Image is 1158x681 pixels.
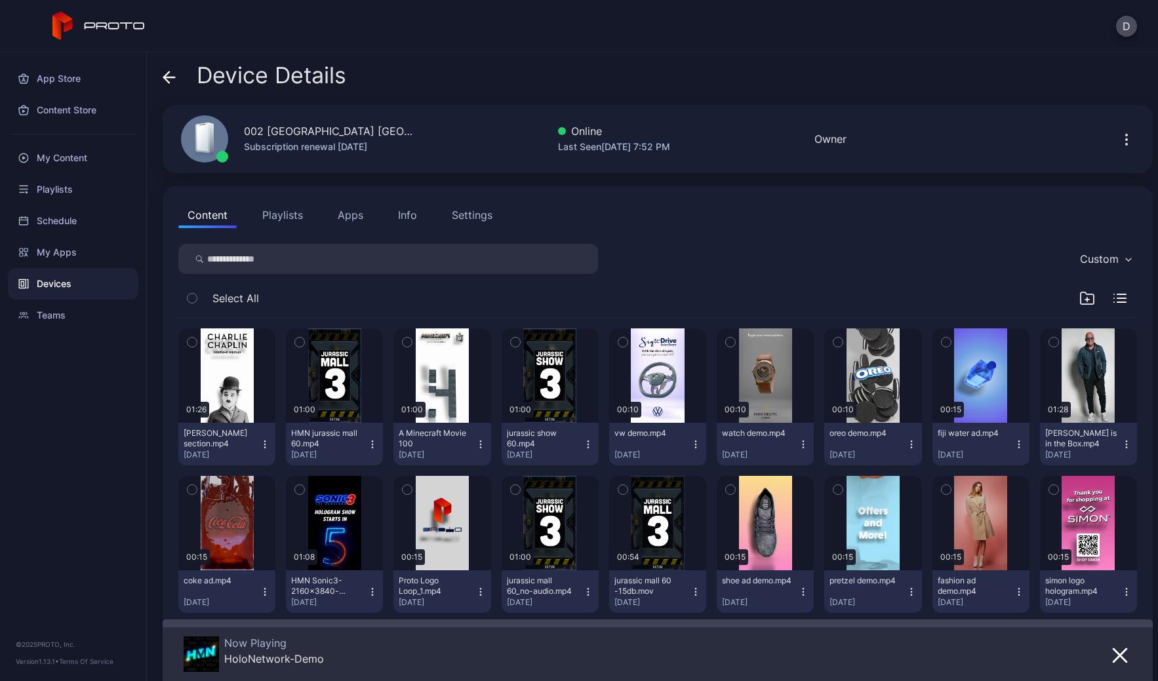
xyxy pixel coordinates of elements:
[286,423,383,465] button: HMN jurassic mall 60.mp4[DATE]
[609,423,706,465] button: vw demo.mp4[DATE]
[1045,428,1117,449] div: Howie Mandel is in the Box.mp4
[184,428,256,449] div: Chaplin section.mp4
[184,450,260,460] div: [DATE]
[253,202,312,228] button: Playlists
[212,290,259,306] span: Select All
[184,597,260,608] div: [DATE]
[59,657,113,665] a: Terms Of Service
[291,597,367,608] div: [DATE]
[938,450,1014,460] div: [DATE]
[398,207,417,223] div: Info
[389,202,426,228] button: Info
[16,639,130,650] div: © 2025 PROTO, Inc.
[1073,244,1137,274] button: Custom
[8,174,138,205] a: Playlists
[329,202,372,228] button: Apps
[197,63,346,88] span: Device Details
[609,570,706,613] button: jurassic mall 60 -15db.mov[DATE]
[1045,450,1121,460] div: [DATE]
[224,652,324,665] div: HoloNetwork-Demo
[8,300,138,331] a: Teams
[8,205,138,237] a: Schedule
[291,428,363,449] div: HMN jurassic mall 60.mp4
[1116,16,1137,37] button: D
[824,423,921,465] button: oreo demo.mp4[DATE]
[8,94,138,126] a: Content Store
[829,450,906,460] div: [DATE]
[932,423,1029,465] button: fiji water ad.mp4[DATE]
[938,428,1010,438] div: fiji water ad.mp4
[184,575,256,586] div: coke ad.mp4
[558,123,670,139] div: Online
[1080,252,1119,265] div: Custom
[614,597,690,608] div: [DATE]
[502,570,599,613] button: jurassic mall 60_no-audio.mp4[DATE]
[614,428,687,438] div: vw demo.mp4
[8,237,138,268] a: My Apps
[393,423,490,465] button: A Minecraft Movie 100[DATE]
[722,575,794,586] div: shoe ad demo.mp4
[291,450,367,460] div: [DATE]
[614,575,687,596] div: jurassic mall 60 -15db.mov
[1040,570,1137,613] button: simon logo hologram.mp4[DATE]
[1040,423,1137,465] button: [PERSON_NAME] is in the Box.mp4[DATE]
[717,423,814,465] button: watch demo.mp4[DATE]
[932,570,1029,613] button: fashion ad demo.mp4[DATE]
[1045,597,1121,608] div: [DATE]
[938,575,1010,596] div: fashion ad demo.mp4
[178,570,275,613] button: coke ad.mp4[DATE]
[399,597,475,608] div: [DATE]
[722,450,798,460] div: [DATE]
[16,657,59,665] span: Version 1.13.1 •
[829,575,902,586] div: pretzel demo.mp4
[614,450,690,460] div: [DATE]
[8,142,138,174] a: My Content
[507,428,579,449] div: jurassic show 60.mp4
[399,450,475,460] div: [DATE]
[452,207,492,223] div: Settings
[507,597,583,608] div: [DATE]
[507,450,583,460] div: [DATE]
[829,597,906,608] div: [DATE]
[393,570,490,613] button: Proto Logo Loop_1.mp4[DATE]
[722,597,798,608] div: [DATE]
[938,597,1014,608] div: [DATE]
[399,428,471,449] div: A Minecraft Movie 100
[286,570,383,613] button: HMN Sonic3-2160x3840-v8.mp4[DATE]
[558,139,670,155] div: Last Seen [DATE] 7:52 PM
[829,428,902,438] div: oreo demo.mp4
[244,139,414,155] div: Subscription renewal [DATE]
[824,570,921,613] button: pretzel demo.mp4[DATE]
[8,63,138,94] a: App Store
[8,268,138,300] a: Devices
[722,428,794,438] div: watch demo.mp4
[244,123,414,139] div: 002 [GEOGRAPHIC_DATA] [GEOGRAPHIC_DATA]
[507,575,579,596] div: jurassic mall 60_no-audio.mp4
[291,575,363,596] div: HMN Sonic3-2160x3840-v8.mp4
[717,570,814,613] button: shoe ad demo.mp4[DATE]
[224,636,324,650] div: Now Playing
[502,423,599,465] button: jurassic show 60.mp4[DATE]
[399,575,471,596] div: Proto Logo Loop_1.mp4
[1045,575,1117,596] div: simon logo hologram.mp4
[178,423,275,465] button: [PERSON_NAME] section.mp4[DATE]
[178,202,237,228] button: Content
[814,131,847,147] div: Owner
[443,202,502,228] button: Settings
